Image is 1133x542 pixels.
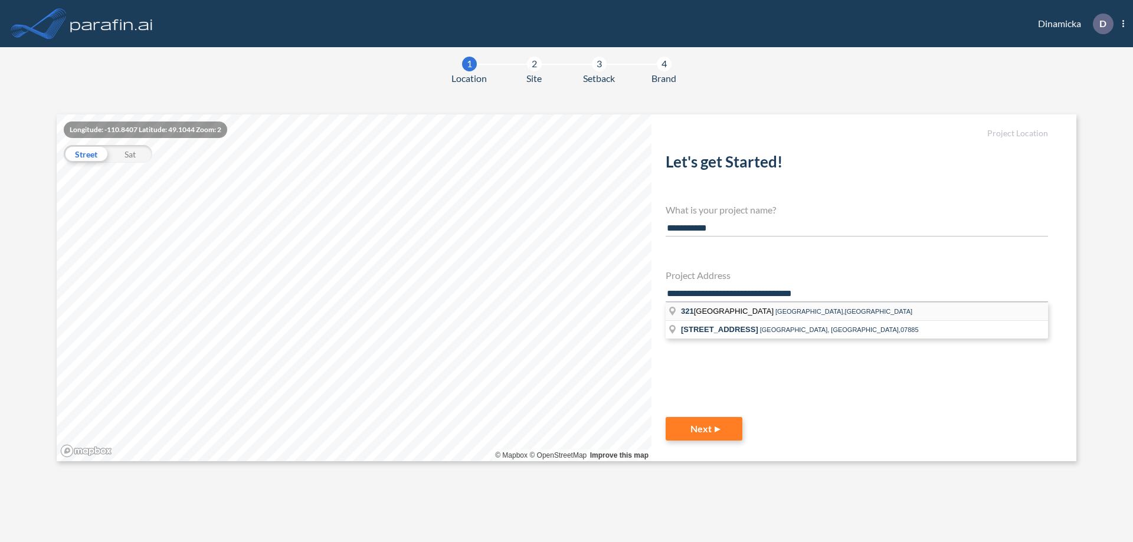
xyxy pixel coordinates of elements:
div: Dinamicka [1020,14,1124,34]
a: Mapbox [495,451,528,459]
h4: What is your project name? [666,204,1048,215]
div: 1 [462,57,477,71]
div: 4 [657,57,672,71]
a: Improve this map [590,451,649,459]
span: [GEOGRAPHIC_DATA] [681,307,775,316]
a: Mapbox homepage [60,444,112,458]
div: Longitude: -110.8407 Latitude: 49.1044 Zoom: 2 [64,121,227,138]
a: OpenStreetMap [529,451,587,459]
button: Next [666,417,742,441]
span: 321 [681,307,694,316]
h5: Project Location [666,129,1048,139]
span: Setback [583,71,615,86]
h2: Let's get Started! [666,153,1048,176]
span: Brand [651,71,676,86]
div: Sat [108,145,152,163]
h4: Project Address [666,270,1048,281]
span: [STREET_ADDRESS] [681,325,758,334]
div: Street [64,145,108,163]
p: D [1099,18,1106,29]
span: [GEOGRAPHIC_DATA], [GEOGRAPHIC_DATA],07885 [760,326,919,333]
span: [GEOGRAPHIC_DATA],[GEOGRAPHIC_DATA] [775,308,912,315]
span: Site [526,71,542,86]
span: Location [451,71,487,86]
img: logo [68,12,155,35]
canvas: Map [57,114,651,461]
div: 3 [592,57,607,71]
div: 2 [527,57,542,71]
